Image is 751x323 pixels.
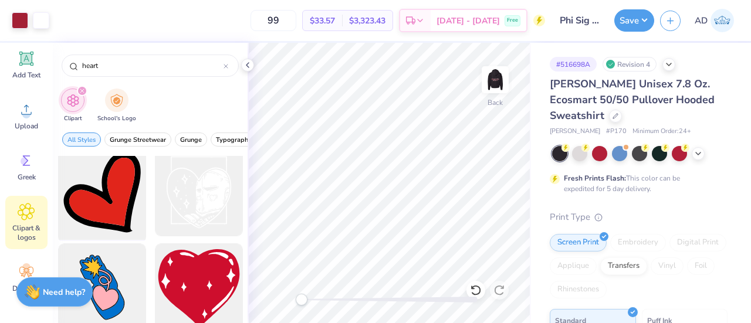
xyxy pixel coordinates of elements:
input: – – [251,10,296,31]
button: filter button [61,89,84,123]
span: Decorate [12,284,40,293]
img: Back [483,68,507,91]
div: filter for Clipart [61,89,84,123]
span: Clipart [64,114,82,123]
div: Accessibility label [296,294,307,305]
div: Screen Print [550,234,607,251]
div: Transfers [600,257,647,275]
span: $33.57 [310,15,335,27]
img: Clipart Image [66,94,80,107]
img: Ava Dee [711,9,734,32]
div: Revision 4 [603,57,657,72]
div: Print Type [550,210,728,224]
button: filter button [104,132,171,147]
span: Free [507,16,518,25]
input: Try "Stars" [81,60,224,72]
span: Clipart & logos [7,223,46,242]
span: Greek [18,172,36,182]
span: Grunge [180,135,202,144]
span: [PERSON_NAME] Unisex 7.8 Oz. Ecosmart 50/50 Pullover Hooded Sweatshirt [550,77,715,123]
strong: Need help? [43,287,85,298]
span: Upload [15,121,38,131]
span: Minimum Order: 24 + [632,127,691,137]
button: filter button [62,132,101,147]
span: Typography [216,135,252,144]
div: Digital Print [669,234,726,251]
span: AD [695,14,708,28]
button: filter button [175,132,207,147]
span: [PERSON_NAME] [550,127,600,137]
div: filter for School's Logo [97,89,136,123]
strong: Fresh Prints Flash: [564,174,626,183]
button: filter button [211,132,257,147]
span: $3,323.43 [349,15,385,27]
input: Untitled Design [551,9,608,32]
img: School's Logo Image [110,94,123,107]
span: All Styles [67,135,96,144]
span: Add Text [12,70,40,80]
div: This color can be expedited for 5 day delivery. [564,173,708,194]
div: # 516698A [550,57,597,72]
a: AD [689,9,739,32]
div: Vinyl [651,257,684,275]
span: [DATE] - [DATE] [437,15,500,27]
div: Foil [687,257,715,275]
button: Save [614,9,654,32]
span: School's Logo [97,114,136,123]
div: Back [488,97,503,108]
span: Grunge Streetwear [110,135,166,144]
div: Rhinestones [550,281,607,298]
div: Applique [550,257,597,275]
span: # P170 [606,127,627,137]
div: Embroidery [610,234,666,251]
button: filter button [97,89,136,123]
